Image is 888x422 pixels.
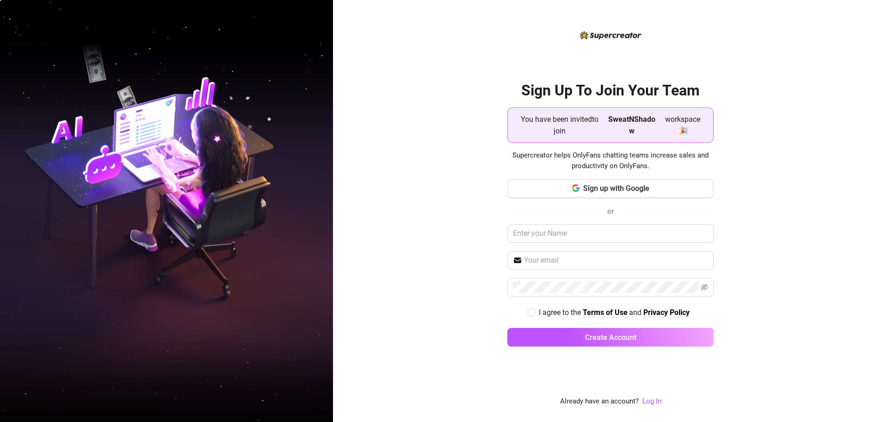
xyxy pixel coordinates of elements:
[507,224,714,243] input: Enter your Name
[642,396,661,407] a: Log In
[539,308,583,317] span: I agree to the
[507,150,714,172] span: Supercreator helps OnlyFans chatting teams increase sales and productivity on OnlyFans.
[583,308,628,318] a: Terms of Use
[608,115,655,135] strong: SweatNShadow
[515,113,604,137] span: You have been invited to join
[580,31,641,39] img: logo-BBDzfeDw.svg
[585,333,636,342] span: Create Account
[507,81,714,100] h2: Sign Up To Join Your Team
[643,308,690,318] a: Privacy Policy
[629,308,643,317] span: and
[607,207,614,215] span: or
[583,184,649,193] span: Sign up with Google
[701,283,708,291] span: eye-invisible
[643,308,690,317] strong: Privacy Policy
[507,328,714,346] button: Create Account
[507,179,714,198] button: Sign up with Google
[560,396,639,407] span: Already have an account?
[659,113,706,137] span: workspace 🎉
[524,255,708,266] input: Your email
[642,397,661,405] a: Log In
[583,308,628,317] strong: Terms of Use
